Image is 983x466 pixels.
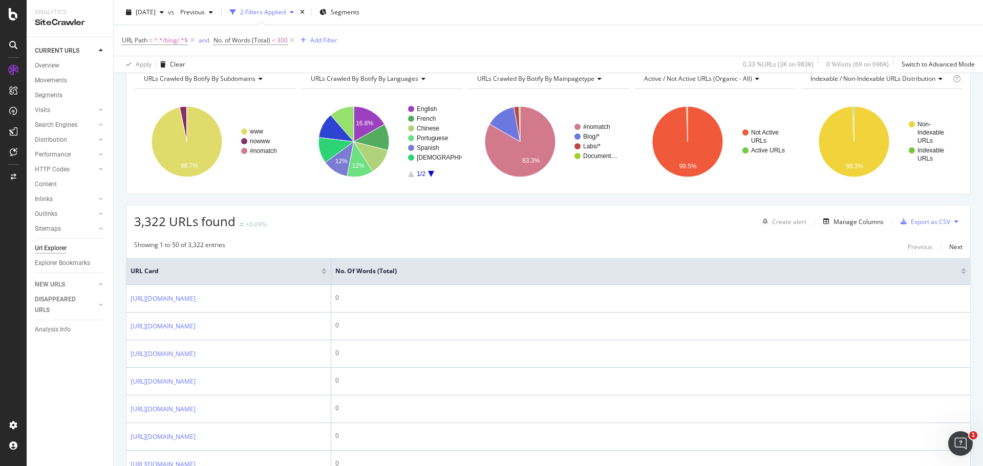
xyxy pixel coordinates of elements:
text: #nomatch [250,147,277,154]
text: [DEMOGRAPHIC_DATA] [417,154,485,161]
div: 0.33 % URLs ( 3K on 983K ) [743,60,814,69]
div: 0 [335,404,966,413]
a: Inlinks [35,194,96,205]
span: 1 [969,431,977,439]
a: Movements [35,75,106,86]
a: [URL][DOMAIN_NAME] [131,294,196,304]
text: 83.3% [522,157,540,164]
img: Equal [240,223,244,226]
button: 2 Filters Applied [226,4,298,20]
div: 0 [335,431,966,440]
text: nowww [250,138,270,145]
text: URLs [917,155,933,162]
h4: URLs Crawled By Botify By mainpagetype [475,71,620,87]
div: 0 % Visits ( 69 on 696K ) [826,60,889,69]
a: [URL][DOMAIN_NAME] [131,404,196,414]
div: Export as CSV [911,217,950,226]
svg: A chart. [467,97,628,186]
div: DISAPPEARED URLS [35,294,87,316]
span: URLs Crawled By Botify By mainpagetype [477,74,594,83]
div: Next [949,242,963,251]
div: Create alert [772,217,806,226]
button: Clear [156,56,185,73]
h4: Indexable / Non-Indexable URLs Distribution [808,71,951,87]
text: www [249,128,263,135]
a: HTTP Codes [35,164,96,175]
div: Switch to Advanced Mode [902,60,975,69]
a: [URL][DOMAIN_NAME] [131,321,196,331]
text: Indexable [917,147,944,154]
text: Blog/* [583,133,600,140]
div: Showing 1 to 50 of 3,322 entries [134,240,225,253]
text: 1/2 [417,170,425,177]
text: 12% [335,158,347,165]
div: Analytics [35,8,105,17]
span: 2025 Aug. 7th [136,8,156,16]
div: Outlinks [35,209,57,219]
h4: URLs Crawled By Botify By languages [309,71,454,87]
a: Explorer Bookmarks [35,258,106,269]
div: times [298,7,307,17]
a: [URL][DOMAIN_NAME] [131,432,196,442]
text: Non- [917,121,931,128]
div: and [199,36,209,45]
a: [URL][DOMAIN_NAME] [131,349,196,359]
text: 96.7% [181,162,198,169]
div: Add Filter [310,36,337,45]
div: 0 [335,321,966,330]
div: 0 [335,376,966,385]
div: Previous [908,242,932,251]
span: URL Path [122,36,147,45]
button: Export as CSV [896,213,950,230]
a: Segments [35,90,106,101]
text: Chinese [417,125,439,132]
text: 16.8% [356,120,373,127]
div: 2 Filters Applied [240,8,286,16]
div: Url Explorer [35,243,67,254]
div: HTTP Codes [35,164,70,175]
button: Add Filter [296,34,337,47]
text: Active URLs [751,147,785,154]
button: Previous [176,4,217,20]
div: Performance [35,149,71,160]
span: vs [168,8,176,16]
span: 3,322 URLs found [134,213,236,230]
a: Overview [35,60,106,71]
span: Active / Not Active URLs (organic - all) [644,74,752,83]
a: Content [35,179,106,190]
div: Content [35,179,57,190]
text: English [417,105,437,113]
button: Previous [908,240,932,253]
div: Inlinks [35,194,53,205]
text: Portuguese [417,135,448,142]
text: URLs [751,137,766,144]
button: Apply [122,56,152,73]
div: SiteCrawler [35,17,105,29]
a: Url Explorer [35,243,106,254]
text: Not Active [751,129,779,136]
text: Spanish [417,144,439,151]
h4: Active / Not Active URLs [642,71,787,87]
div: +0.09% [246,220,267,229]
a: Distribution [35,135,96,145]
svg: A chart. [134,97,294,186]
button: and [199,35,209,45]
div: Explorer Bookmarks [35,258,90,269]
span: Indexable / Non-Indexable URLs distribution [810,74,935,83]
h4: URLs Crawled By Botify By subdomains [142,71,287,87]
text: French [417,115,436,122]
span: URLs Crawled By Botify By languages [311,74,418,83]
div: Sitemaps [35,224,61,234]
text: Labs/* [583,143,601,150]
div: CURRENT URLS [35,46,79,56]
svg: A chart. [301,97,461,186]
div: Manage Columns [834,217,884,226]
a: Search Engines [35,120,96,130]
svg: A chart. [801,97,963,186]
a: DISAPPEARED URLS [35,294,96,316]
button: Manage Columns [819,215,884,228]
